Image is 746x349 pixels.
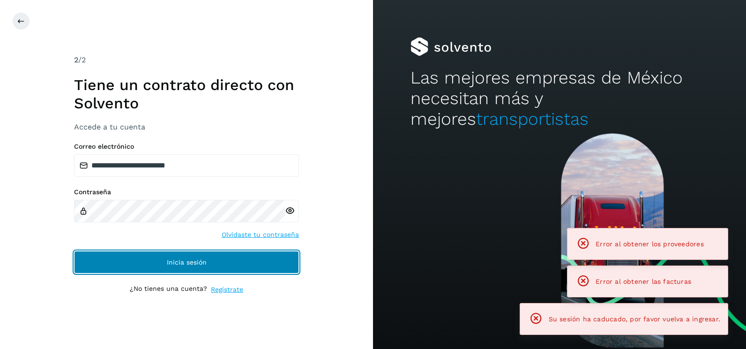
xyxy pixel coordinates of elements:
[74,54,299,66] div: /2
[476,109,589,129] span: transportistas
[74,55,78,64] span: 2
[74,251,299,273] button: Inicia sesión
[74,143,299,151] label: Correo electrónico
[74,122,299,131] h3: Accede a tu cuenta
[74,188,299,196] label: Contraseña
[211,285,243,295] a: Regístrate
[596,278,691,285] span: Error al obtener las facturas
[167,259,207,266] span: Inicia sesión
[74,76,299,112] h1: Tiene un contrato directo con Solvento
[549,315,720,323] span: Su sesión ha caducado, por favor vuelva a ingresar.
[596,240,704,248] span: Error al obtener los proveedores
[222,230,299,240] a: Olvidaste tu contraseña
[130,285,207,295] p: ¿No tienes una cuenta?
[410,68,709,130] h2: Las mejores empresas de México necesitan más y mejores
